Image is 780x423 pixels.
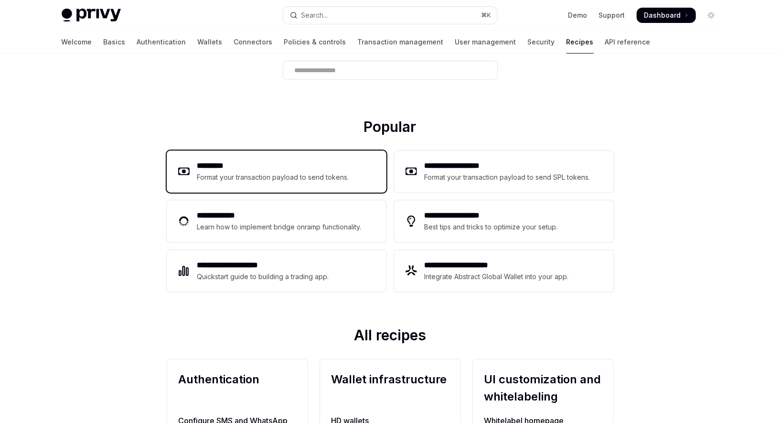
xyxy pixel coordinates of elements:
[568,11,588,20] a: Demo
[167,151,386,193] a: **** ****Format your transaction payload to send tokens.
[331,371,449,405] h2: Wallet infrastructure
[198,31,223,54] a: Wallets
[425,221,559,233] div: Best tips and tricks to optimize your setup.
[425,271,570,282] div: Integrate Abstract Global Wallet into your app.
[644,11,681,20] span: Dashboard
[455,31,516,54] a: User management
[197,172,350,183] div: Format your transaction payload to send tokens.
[425,172,591,183] div: Format your transaction payload to send SPL tokens.
[104,31,126,54] a: Basics
[62,31,92,54] a: Welcome
[197,221,364,233] div: Learn how to implement bridge onramp functionality.
[481,11,492,19] span: ⌘ K
[599,11,625,20] a: Support
[605,31,651,54] a: API reference
[234,31,273,54] a: Connectors
[167,200,386,242] a: **** **** ***Learn how to implement bridge onramp functionality.
[528,31,555,54] a: Security
[179,371,296,405] h2: Authentication
[167,326,614,347] h2: All recipes
[167,118,614,139] h2: Popular
[283,7,497,24] button: Open search
[284,31,346,54] a: Policies & controls
[358,31,444,54] a: Transaction management
[484,371,602,405] h2: UI customization and whitelabeling
[704,8,719,23] button: Toggle dark mode
[197,271,330,282] div: Quickstart guide to building a trading app.
[566,31,594,54] a: Recipes
[301,10,328,21] div: Search...
[637,8,696,23] a: Dashboard
[137,31,186,54] a: Authentication
[62,9,121,22] img: light logo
